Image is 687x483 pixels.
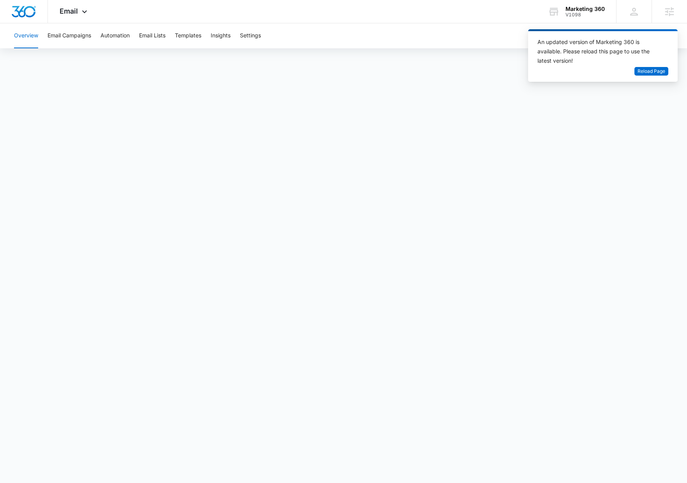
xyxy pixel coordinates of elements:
div: account id [565,12,605,18]
div: An updated version of Marketing 360 is available. Please reload this page to use the latest version! [537,37,659,65]
span: Email [60,7,78,15]
button: Settings [240,23,261,48]
div: account name [565,6,605,12]
button: Templates [175,23,201,48]
button: Overview [14,23,38,48]
button: Reload Page [634,67,668,76]
button: Automation [100,23,130,48]
span: Reload Page [638,68,665,75]
button: Email Campaigns [48,23,91,48]
button: Email Lists [139,23,166,48]
button: Insights [211,23,231,48]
